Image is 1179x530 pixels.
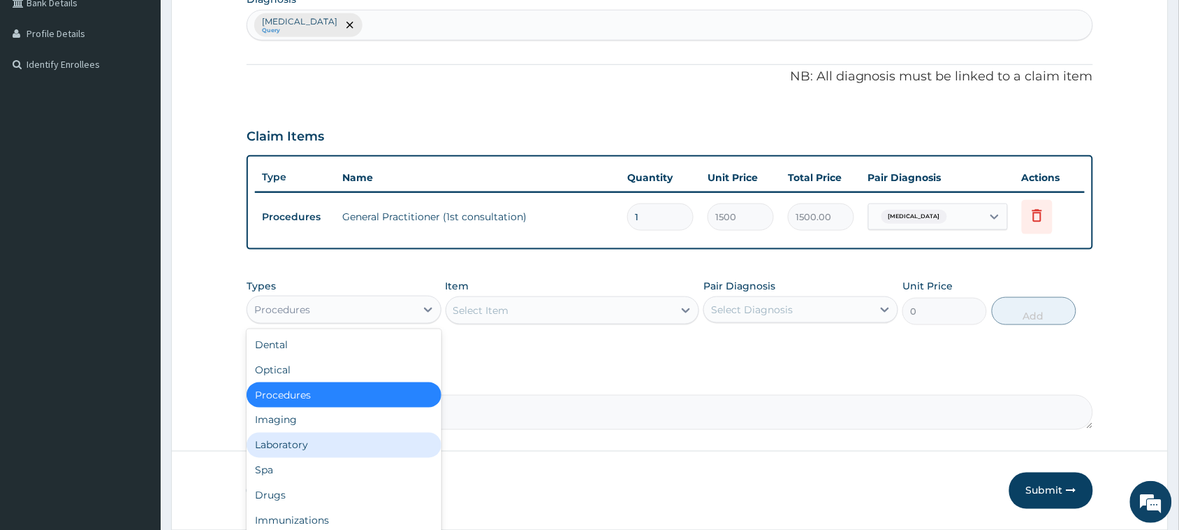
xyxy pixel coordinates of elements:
[247,408,441,433] div: Imaging
[902,279,953,293] label: Unit Price
[247,129,324,145] h3: Claim Items
[992,297,1076,325] button: Add
[26,70,57,105] img: d_794563401_company_1708531726252_794563401
[255,164,335,190] th: Type
[247,280,276,292] label: Types
[620,164,701,192] th: Quantity
[247,68,1093,86] p: NB: All diagnosis must be linked to a claim item
[1015,164,1085,192] th: Actions
[255,204,335,230] td: Procedures
[344,19,356,31] span: remove selection option
[262,16,337,27] p: [MEDICAL_DATA]
[1009,473,1093,509] button: Submit
[247,375,1093,387] label: Comment
[247,332,441,357] div: Dental
[247,458,441,483] div: Spa
[703,279,775,293] label: Pair Diagnosis
[229,7,263,41] div: Minimize live chat window
[861,164,1015,192] th: Pair Diagnosis
[262,27,337,34] small: Query
[247,357,441,382] div: Optical
[254,303,310,317] div: Procedures
[881,210,947,224] span: [MEDICAL_DATA]
[453,303,509,317] div: Select Item
[247,433,441,458] div: Laboratory
[247,382,441,408] div: Procedures
[711,303,793,317] div: Select Diagnosis
[335,164,620,192] th: Name
[81,176,193,317] span: We're online!
[335,203,620,231] td: General Practitioner (1st consultation)
[73,78,235,96] div: Chat with us now
[247,483,441,508] div: Drugs
[781,164,861,192] th: Total Price
[7,382,266,431] textarea: Type your message and hit 'Enter'
[701,164,781,192] th: Unit Price
[446,279,469,293] label: Item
